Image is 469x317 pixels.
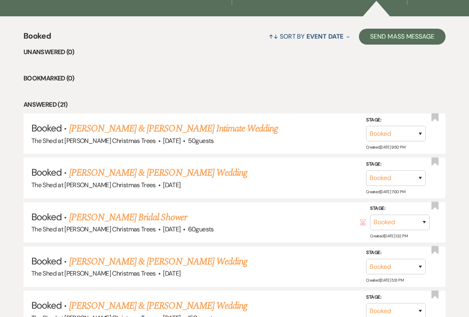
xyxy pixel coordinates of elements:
span: Booked [31,122,62,134]
span: Created: [DATE] 9:50 PM [366,145,405,150]
span: Booked [31,299,62,311]
span: Created: [DATE] 7:00 PM [366,189,405,194]
a: [PERSON_NAME] & [PERSON_NAME] Wedding [69,166,247,180]
span: The Shed at [PERSON_NAME] Christmas Trees [31,137,156,145]
span: Booked [31,166,62,178]
button: Send Mass Message [359,29,446,45]
span: Booked [23,30,51,47]
a: [PERSON_NAME] & [PERSON_NAME] Wedding [69,299,247,313]
label: Stage: [370,204,430,213]
label: Stage: [366,249,426,257]
span: Created: [DATE] 5:13 PM [366,278,403,283]
a: [PERSON_NAME] Bridal Shower [69,210,187,225]
span: The Shed at [PERSON_NAME] Christmas Trees [31,269,156,278]
span: [DATE] [163,269,180,278]
label: Stage: [366,116,426,125]
span: ↑↓ [269,32,278,41]
span: The Shed at [PERSON_NAME] Christmas Trees [31,225,156,233]
span: 50 guests [188,137,214,145]
span: 60 guests [188,225,214,233]
span: Booked [31,255,62,267]
a: [PERSON_NAME] & [PERSON_NAME] Wedding [69,254,247,269]
li: Bookmarked (0) [23,73,446,84]
span: [DATE] [163,137,180,145]
span: The Shed at [PERSON_NAME] Christmas Trees [31,181,156,189]
button: Sort By Event Date [266,26,353,47]
label: Stage: [366,293,426,302]
span: Event Date [306,32,343,41]
span: Created: [DATE] 1:32 PM [370,233,407,239]
label: Stage: [366,160,426,169]
span: Booked [31,211,62,223]
li: Answered (21) [23,100,446,110]
span: [DATE] [163,181,180,189]
span: [DATE] [163,225,180,233]
a: [PERSON_NAME] & [PERSON_NAME] Intimate Wedding [69,121,278,136]
li: Unanswered (0) [23,47,446,57]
